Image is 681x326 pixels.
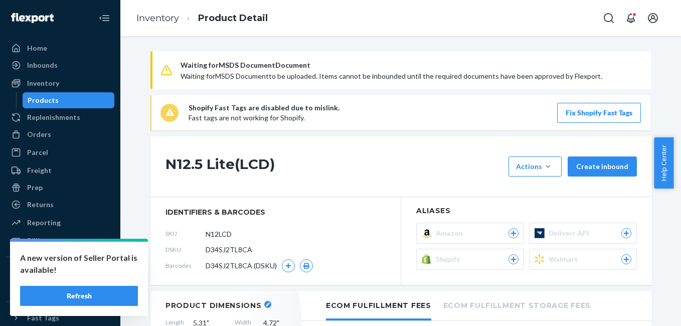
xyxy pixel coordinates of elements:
[529,249,637,270] button: Walmart
[27,313,59,323] div: Fast Tags
[6,310,114,326] button: Fast Tags
[6,265,114,281] button: Integrations
[27,78,59,88] div: Inventory
[6,144,114,160] a: Parcel
[11,13,54,23] img: Flexport logo
[6,162,114,179] a: Freight
[436,228,466,238] span: Amazon
[189,113,339,123] p: Fast tags are not working for Shopify.
[6,57,114,73] a: Inbounds
[27,129,51,139] div: Orders
[128,4,276,33] ol: breadcrumbs
[20,286,138,306] button: Refresh
[206,245,252,255] span: D34SJ2TL8CA
[27,218,61,228] div: Reporting
[28,95,59,105] div: Products
[165,156,503,177] h1: N12.5 Lite(LCD)
[206,261,277,271] span: D34SJ2TL8CA (DSKU)
[6,197,114,213] a: Returns
[6,285,114,297] a: Add Integration
[416,207,637,215] h2: Aliases
[165,229,206,238] span: SKU
[181,72,602,80] span: Waiting for MSDS Document to be uploaded. Items cannot be inbounded until the required documents ...
[27,200,54,210] div: Returns
[416,223,524,244] button: Amazon
[529,223,637,244] button: Deliverr API
[27,112,80,122] div: Replenishments
[94,8,114,28] button: Close Navigation
[6,180,114,196] a: Prep
[27,43,47,53] div: Home
[549,228,593,238] span: Deliverr API
[189,103,339,113] p: Shopify Fast Tags are disabled due to mislink.
[599,8,619,28] button: Open Search Box
[549,254,582,264] span: Walmart
[6,75,114,91] a: Inventory
[443,291,591,318] li: Ecom Fulfillment Storage Fees
[621,8,641,28] button: Open notifications
[27,166,52,176] div: Freight
[198,13,268,24] a: Product Detail
[436,254,464,264] span: Shopify
[643,8,663,28] button: Open account menu
[508,156,562,177] button: Actions
[27,236,48,246] div: Billing
[654,137,673,189] button: Help Center
[27,183,43,193] div: Prep
[6,109,114,125] a: Replenishments
[6,215,114,231] a: Reporting
[6,40,114,56] a: Home
[557,103,641,123] button: Fix Shopify Fast Tags
[165,261,206,270] span: Barcodes
[27,60,58,70] div: Inbounds
[326,291,431,320] li: Ecom Fulfillment Fees
[27,147,48,157] div: Parcel
[165,245,206,254] span: DSKU
[416,249,524,270] button: Shopify
[20,252,138,276] p: A new version of Seller Portal is available!
[6,126,114,142] a: Orders
[516,161,554,172] div: Actions
[165,207,386,217] span: identifiers & barcodes
[165,301,262,310] h2: Product Dimensions
[181,59,639,71] span: Waiting for MSDS Document Document
[23,92,115,108] a: Products
[136,13,179,24] a: Inventory
[6,233,114,249] a: Billing
[568,156,637,177] button: Create inbound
